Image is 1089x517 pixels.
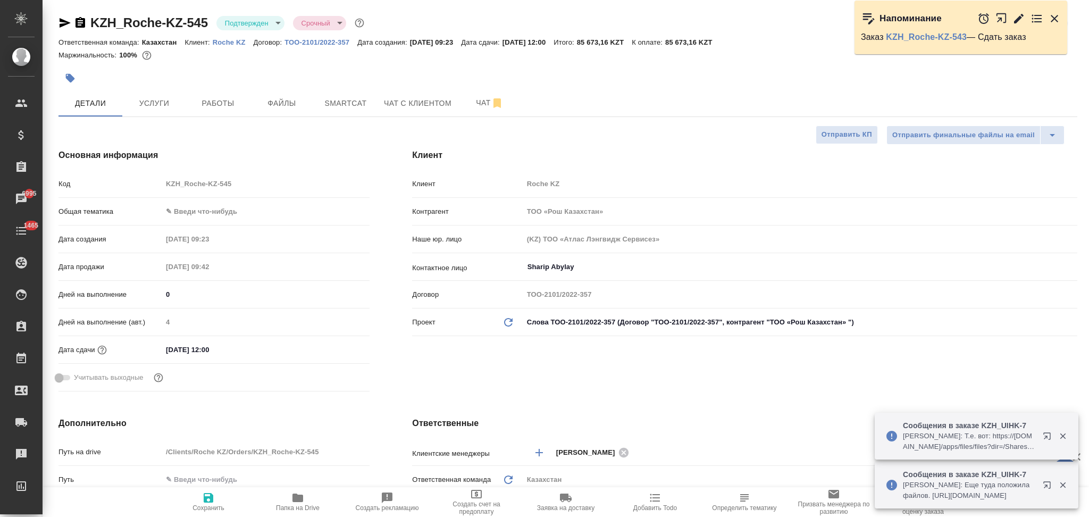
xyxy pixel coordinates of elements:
button: Срочный [298,19,333,28]
span: Smartcat [320,97,371,110]
p: Договор: [254,38,285,46]
h4: Основная информация [58,149,370,162]
p: Казахстан [142,38,185,46]
p: Сообщения в заказе KZH_UIHK-7 [903,420,1036,431]
a: Roche KZ [213,37,254,46]
input: Пустое поле [162,176,370,191]
span: Добавить Todo [633,504,677,512]
p: Клиент: [185,38,212,46]
input: ✎ Введи что-нибудь [162,342,255,357]
p: Дата продажи [58,262,162,272]
h4: Дополнительно [58,417,370,430]
a: 1465 [3,218,40,244]
span: Создать рекламацию [356,504,419,512]
input: Пустое поле [523,176,1077,191]
h4: Клиент [412,149,1077,162]
p: К оплате: [632,38,665,46]
button: Закрыть [1052,431,1074,441]
span: Призвать менеджера по развитию [795,501,872,515]
input: Пустое поле [162,231,255,247]
div: Подтвержден [216,16,284,30]
button: Открыть в новой вкладке [1036,426,1062,451]
p: Клиент [412,179,523,189]
span: 6995 [15,188,43,199]
p: 85 673,16 KZT [665,38,721,46]
button: Создать счет на предоплату [432,487,521,517]
p: ТОО-2101/2022-357 [284,38,357,46]
button: Папка на Drive [253,487,342,517]
button: Выбери, если сб и вс нужно считать рабочими днями для выполнения заказа. [152,371,165,385]
button: Скопировать ссылку [74,16,87,29]
a: KZH_Roche-KZ-543 [886,32,967,41]
div: Подтвержден [293,16,346,30]
h4: Ответственные [412,417,1077,430]
button: Перейти в todo [1031,12,1043,25]
span: Файлы [256,97,307,110]
span: Определить тематику [712,504,776,512]
input: Пустое поле [523,287,1077,302]
input: ✎ Введи что-нибудь [162,472,370,487]
input: Пустое поле [162,444,370,460]
div: [PERSON_NAME] [556,446,633,459]
span: Папка на Drive [276,504,320,512]
button: Добавить тэг [58,66,82,90]
input: Пустое поле [162,314,370,330]
button: Закрыть [1048,12,1061,25]
span: Детали [65,97,116,110]
button: Открыть в новой вкладке [995,7,1008,30]
span: 1465 [18,220,45,231]
p: Путь [58,474,162,485]
p: Наше юр. лицо [412,234,523,245]
p: Дата сдачи: [461,38,502,46]
p: Договор [412,289,523,300]
p: [DATE] 09:23 [410,38,462,46]
button: Призвать менеджера по развитию [789,487,878,517]
span: Услуги [129,97,180,110]
div: ✎ Введи что-нибудь [162,203,370,221]
button: Добавить Todo [610,487,700,517]
button: Редактировать [1012,12,1025,25]
button: Отправить КП [816,126,878,144]
button: Открыть в новой вкладке [1036,474,1062,500]
button: 0.00 RUB; 0.00 KZT; [140,48,154,62]
button: Скопировать ссылку для ЯМессенджера [58,16,71,29]
span: Заявка на доставку [537,504,594,512]
p: Проект [412,317,435,328]
a: ТОО-2101/2022-357 [284,37,357,46]
p: Ответственная команда: [58,38,142,46]
p: Общая тематика [58,206,162,217]
p: Итого: [554,38,576,46]
p: Ответственная команда [412,474,491,485]
p: Заказ — Сдать заказ [861,32,1061,43]
p: Дата создания: [357,38,409,46]
p: [DATE] 12:00 [502,38,554,46]
button: Open [1071,266,1074,268]
p: Клиентские менеджеры [412,448,523,459]
span: Учитывать выходные [74,372,144,383]
button: Определить тематику [700,487,789,517]
p: Код [58,179,162,189]
input: Пустое поле [162,259,255,274]
span: Сохранить [192,504,224,512]
a: 6995 [3,186,40,212]
span: Работы [192,97,244,110]
p: Roche KZ [213,38,254,46]
p: 100% [119,51,140,59]
p: Напоминание [879,13,942,24]
button: Отправить финальные файлы на email [886,126,1041,145]
div: Слова ТОО-2101/2022-357 (Договор "ТОО-2101/2022-357", контрагент "ТОО «Рош Казахстан» ") [523,313,1077,331]
div: ✎ Введи что-нибудь [166,206,357,217]
p: 85 673,16 KZT [577,38,632,46]
p: Контрагент [412,206,523,217]
p: Дней на выполнение (авт.) [58,317,162,328]
svg: Отписаться [491,97,504,110]
span: Чат с клиентом [384,97,451,110]
button: Доп статусы указывают на важность/срочность заказа [353,16,366,30]
p: Дата создания [58,234,162,245]
input: Пустое поле [523,204,1077,219]
span: Чат [464,96,515,110]
a: KZH_Roche-KZ-545 [90,15,208,30]
button: Добавить менеджера [526,440,552,465]
input: Пустое поле [523,231,1077,247]
div: split button [886,126,1065,145]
